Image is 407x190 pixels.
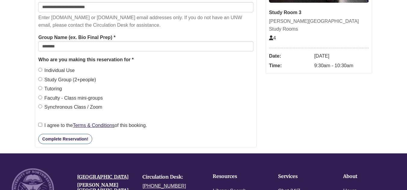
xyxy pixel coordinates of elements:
label: Tutoring [38,85,62,93]
input: Tutoring [38,86,42,90]
input: I agree to theTerms & Conditionsof this booking. [38,123,42,127]
h4: Services [278,174,324,179]
div: [PERSON_NAME][GEOGRAPHIC_DATA] Study Rooms [269,17,369,33]
dd: [DATE] [314,51,369,61]
label: I agree to the of this booking. [38,122,147,129]
h4: About [343,174,390,179]
h4: Resources [213,174,259,179]
p: Enter [DOMAIN_NAME] or [DOMAIN_NAME] email addresses only. If you do not have an UNW email, pleas... [38,14,253,29]
dt: Date: [269,51,311,61]
div: Study Room 3 [269,9,369,17]
a: [GEOGRAPHIC_DATA] [77,174,129,180]
dd: 9:30am - 10:30am [314,61,369,71]
label: Faculty - Class mini-groups [38,94,103,102]
label: Study Group (2+people) [38,76,96,84]
h4: Circulation Desk: [142,174,199,180]
legend: Who are you making this reservation for * [38,56,253,64]
a: [PHONE_NUMBER] [142,183,186,188]
input: Individual Use [38,68,42,72]
a: Terms & Conditions [73,123,115,128]
label: Individual Use [38,67,75,74]
label: Group Name (ex. Bio Final Prep) * [38,34,115,41]
button: Complete Reservation! [38,134,92,144]
input: Study Group (2+people) [38,77,42,81]
label: Synchronous Class / Zoom [38,103,102,111]
input: Faculty - Class mini-groups [38,95,42,99]
span: The capacity of this space [269,35,276,41]
dt: Time: [269,61,311,71]
input: Synchronous Class / Zoom [38,104,42,108]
